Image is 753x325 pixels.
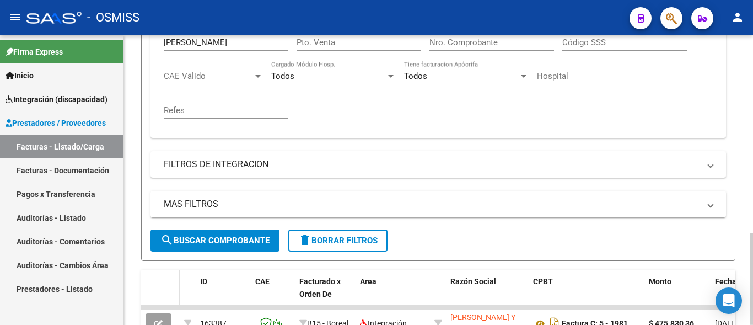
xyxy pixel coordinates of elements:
datatable-header-cell: Razón Social [446,270,529,318]
span: Todos [404,71,427,81]
span: Prestadores / Proveedores [6,117,106,129]
datatable-header-cell: Facturado x Orden De [295,270,356,318]
span: ID [200,277,207,286]
span: Buscar Comprobante [160,236,270,246]
mat-icon: delete [298,233,311,247]
button: Buscar Comprobante [150,230,279,252]
div: Open Intercom Messenger [716,287,742,314]
span: CAE Válido [164,71,253,81]
button: Borrar Filtros [288,230,388,252]
datatable-header-cell: ID [196,270,251,318]
span: Todos [271,71,294,81]
span: Razón Social [450,277,496,286]
span: Inicio [6,70,34,82]
span: - OSMISS [87,6,139,30]
span: Integración (discapacidad) [6,93,107,105]
span: Borrar Filtros [298,236,378,246]
span: CAE [255,277,270,286]
span: Firma Express [6,46,63,58]
datatable-header-cell: CAE [251,270,295,318]
span: Monto [649,277,671,286]
datatable-header-cell: Area [356,270,430,318]
mat-icon: menu [9,10,22,24]
span: CPBT [533,277,553,286]
mat-expansion-panel-header: FILTROS DE INTEGRACION [150,151,726,178]
mat-panel-title: FILTROS DE INTEGRACION [164,158,700,171]
mat-icon: search [160,233,174,247]
datatable-header-cell: Monto [644,270,711,318]
span: Area [360,277,376,286]
mat-expansion-panel-header: MAS FILTROS [150,191,726,217]
datatable-header-cell: CPBT [529,270,644,318]
span: Facturado x Orden De [299,277,341,299]
mat-icon: person [731,10,744,24]
mat-panel-title: MAS FILTROS [164,198,700,210]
